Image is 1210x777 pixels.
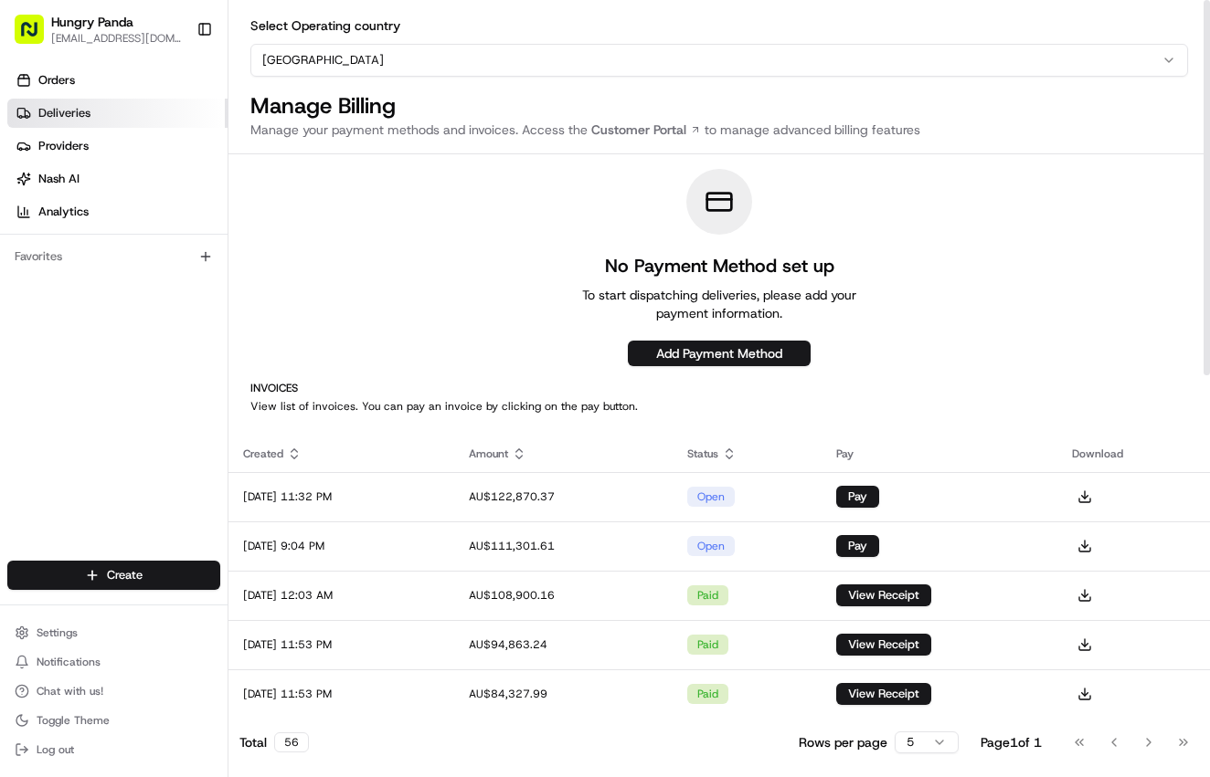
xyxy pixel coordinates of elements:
td: [DATE] 11:32 PM [228,472,454,521]
button: Pay [836,486,879,508]
button: Hungry Panda [51,13,133,31]
img: Bea Lacdao [18,266,48,295]
button: See all [283,234,333,256]
a: Providers [7,131,228,161]
span: Create [107,567,143,583]
button: Chat with us! [7,678,220,704]
img: 1736555255976-a54dd68f-1ca7-489b-9aae-adbdc363a1c4 [18,174,51,207]
button: Pay [836,535,879,557]
span: Chat with us! [37,684,103,698]
div: Favorites [7,242,220,271]
button: Start new chat [311,180,333,202]
button: Hungry Panda[EMAIL_ADDRESS][DOMAIN_NAME] [7,7,189,51]
input: Clear [48,118,302,137]
div: AU$122,870.37 [469,489,658,504]
a: 📗Knowledge Base [11,401,147,434]
button: Log out [7,737,220,762]
div: paid [687,635,728,655]
span: Orders [38,72,75,89]
button: [EMAIL_ADDRESS][DOMAIN_NAME] [51,31,182,46]
div: paid [687,684,728,704]
span: 8月15日 [70,332,113,347]
img: 4281594248423_2fcf9dad9f2a874258b8_72.png [38,174,71,207]
button: View Receipt [836,584,931,606]
span: Providers [38,138,89,154]
div: AU$108,900.16 [469,588,658,603]
span: Settings [37,625,78,640]
a: Nash AI [7,164,228,194]
a: Customer Portal [588,121,705,139]
button: Toggle Theme [7,708,220,733]
h1: Manage Billing [250,91,1188,121]
div: Created [243,446,440,461]
span: Analytics [38,204,89,220]
a: Orders [7,66,228,95]
p: View list of invoices. You can pay an invoice by clicking on the pay button. [250,399,1188,414]
td: [DATE] 11:53 PM [228,620,454,669]
span: 8月19日 [162,283,205,298]
td: [DATE] 11:53 PM [228,669,454,719]
a: Powered byPylon [129,452,221,467]
a: Deliveries [7,99,228,128]
div: Past conversations [18,237,122,252]
span: [PERSON_NAME] [57,283,148,298]
button: Add Payment Method [628,341,811,366]
img: 1736555255976-a54dd68f-1ca7-489b-9aae-adbdc363a1c4 [37,284,51,299]
div: paid [687,585,728,605]
td: [DATE] 12:03 AM [228,571,454,620]
span: Nash AI [38,171,80,187]
td: [DATE] 9:04 PM [228,521,454,571]
div: Pay [836,446,1043,461]
p: To start dispatching deliveries, please add your payment information. [573,286,865,322]
span: Pylon [182,453,221,467]
div: Amount [469,446,658,461]
div: open [687,536,735,556]
p: Welcome 👋 [18,73,333,102]
a: 💻API Documentation [147,401,301,434]
button: Create [7,561,220,590]
label: Select Operating country [250,17,400,34]
span: • [60,332,67,347]
div: 💻 [154,410,169,425]
div: Download [1072,446,1195,461]
button: Notifications [7,649,220,675]
div: Page 1 of 1 [981,733,1042,751]
span: API Documentation [173,408,293,426]
div: Total [239,732,309,752]
div: Status [687,446,807,461]
div: AU$94,863.24 [469,637,658,652]
h2: Invoices [250,381,1188,395]
p: Rows per page [799,733,887,751]
span: • [152,283,158,298]
p: Manage your payment methods and invoices. Access the to manage advanced billing features [250,121,1188,139]
div: AU$111,301.61 [469,539,658,553]
span: Log out [37,742,74,757]
div: We're available if you need us! [82,193,251,207]
a: Analytics [7,197,228,226]
img: Nash [18,18,55,55]
span: Toggle Theme [37,713,110,728]
button: View Receipt [836,634,931,656]
span: Knowledge Base [37,408,140,426]
div: 📗 [18,410,33,425]
span: Notifications [37,655,101,669]
button: Settings [7,620,220,646]
h1: No Payment Method set up [573,253,865,278]
div: open [687,487,735,507]
button: View Receipt [836,683,931,705]
div: Start new chat [82,174,300,193]
span: Deliveries [38,105,90,121]
div: AU$84,327.99 [469,687,658,701]
div: 56 [274,732,309,752]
